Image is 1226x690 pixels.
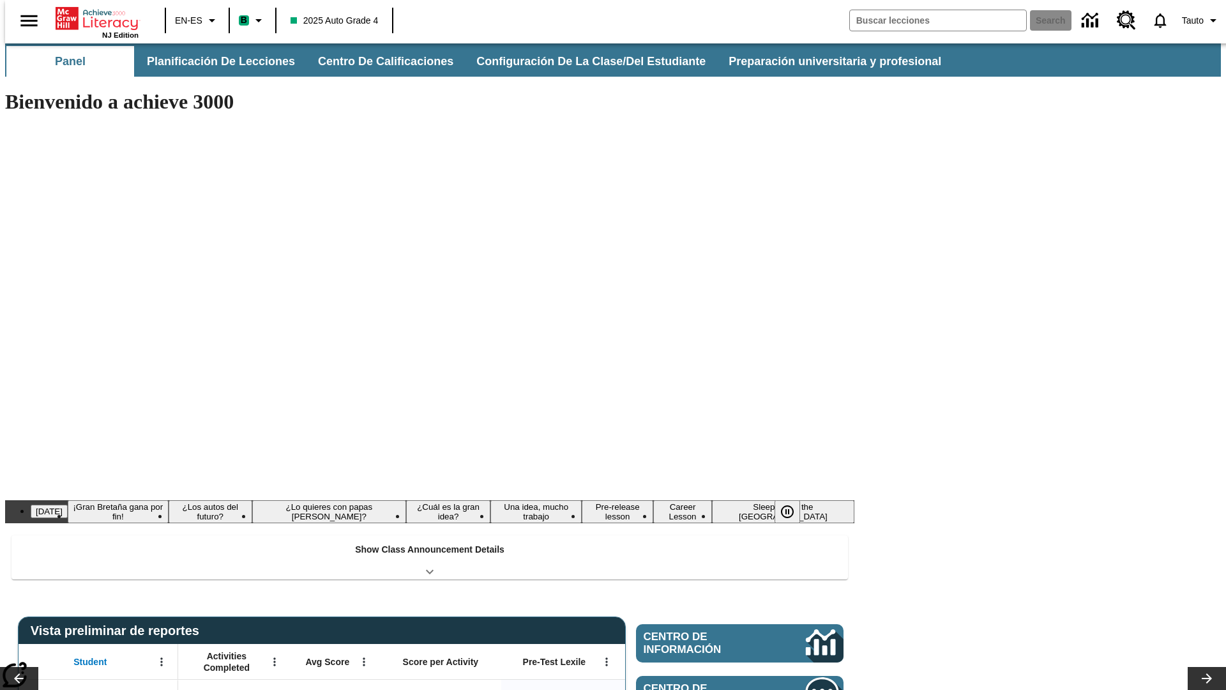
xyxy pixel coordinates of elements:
a: Centro de recursos, Se abrirá en una pestaña nueva. [1109,3,1144,38]
h1: Bienvenido a achieve 3000 [5,90,854,114]
div: Subbarra de navegación [5,46,953,77]
button: Preparación universitaria y profesional [718,46,951,77]
button: Language: EN-ES, Selecciona un idioma [170,9,225,32]
button: Abrir menú [265,652,284,671]
button: Planificación de lecciones [137,46,305,77]
span: Score per Activity [403,656,479,668]
a: Notificaciones [1144,4,1177,37]
button: Slide 1 Día del Trabajo [31,505,68,518]
a: Centro de información [636,624,844,663]
div: Show Class Announcement Details [11,535,848,579]
span: Student [73,656,107,668]
button: Pausar [775,500,800,523]
span: Centro de información [644,631,763,656]
a: Portada [56,6,139,31]
span: Avg Score [305,656,349,668]
div: Subbarra de navegación [5,43,1221,77]
div: Pausar [775,500,813,523]
button: Panel [6,46,134,77]
button: Boost El color de la clase es verde menta. Cambiar el color de la clase. [234,9,271,32]
button: Slide 9 Sleepless in the Animal Kingdom [712,500,854,523]
button: Abrir menú [354,652,374,671]
span: 2025 Auto Grade 4 [291,14,379,27]
button: Centro de calificaciones [308,46,464,77]
button: Slide 6 Una idea, mucho trabajo [490,500,582,523]
button: Slide 3 ¿Los autos del futuro? [169,500,252,523]
button: Abrir menú [152,652,171,671]
button: Slide 2 ¡Gran Bretaña gana por fin! [68,500,169,523]
span: EN-ES [175,14,202,27]
button: Slide 8 Career Lesson [653,500,711,523]
button: Abrir el menú lateral [10,2,48,40]
span: Tauto [1182,14,1204,27]
button: Slide 5 ¿Cuál es la gran idea? [406,500,491,523]
a: Centro de información [1074,3,1109,38]
button: Perfil/Configuración [1177,9,1226,32]
span: Pre-Test Lexile [523,656,586,668]
span: B [241,12,247,28]
button: Carrusel de lecciones, seguir [1188,667,1226,690]
button: Slide 4 ¿Lo quieres con papas fritas? [252,500,406,523]
input: search field [850,10,1026,31]
span: Activities Completed [185,650,269,673]
span: Vista preliminar de reportes [31,624,206,638]
p: Show Class Announcement Details [355,543,504,556]
button: Slide 7 Pre-release lesson [582,500,653,523]
button: Configuración de la clase/del estudiante [466,46,716,77]
span: NJ Edition [102,31,139,39]
button: Abrir menú [597,652,616,671]
div: Portada [56,4,139,39]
